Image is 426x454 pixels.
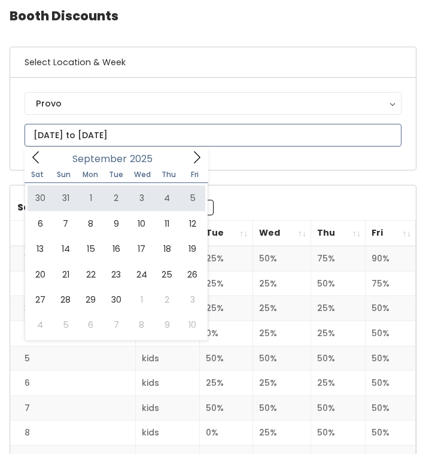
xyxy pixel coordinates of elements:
[53,236,78,261] span: September 14, 2025
[136,421,200,446] td: kids
[103,171,129,178] span: Tue
[53,312,78,337] span: October 5, 2025
[28,185,53,211] span: August 30, 2025
[10,421,136,446] td: 8
[366,246,416,271] td: 90%
[10,296,136,321] td: 3
[154,185,179,211] span: September 4, 2025
[199,271,252,296] td: 25%
[156,171,182,178] span: Thu
[252,395,311,421] td: 50%
[25,171,51,178] span: Sat
[252,421,311,446] td: 25%
[104,312,129,337] span: October 7, 2025
[129,171,156,178] span: Wed
[104,262,129,287] span: September 23, 2025
[77,171,104,178] span: Mon
[78,185,104,211] span: September 1, 2025
[311,271,366,296] td: 50%
[311,421,366,446] td: 50%
[104,185,129,211] span: September 2, 2025
[154,211,179,236] span: September 11, 2025
[366,321,416,346] td: 50%
[179,211,205,236] span: September 12, 2025
[252,246,311,271] td: 50%
[10,47,416,78] h6: Select Location & Week
[25,92,401,115] button: Provo
[311,346,366,371] td: 50%
[10,346,136,371] td: 5
[17,200,214,215] label: Search:
[199,321,252,346] td: 0%
[199,371,252,396] td: 25%
[127,151,163,166] input: Year
[366,395,416,421] td: 50%
[136,371,200,396] td: kids
[366,296,416,321] td: 50%
[199,346,252,371] td: 50%
[136,395,200,421] td: kids
[366,221,416,246] th: Fri: activate to sort column ascending
[311,321,366,346] td: 25%
[10,321,136,346] td: 4
[10,371,136,396] td: 6
[366,271,416,296] td: 75%
[129,262,154,287] span: September 24, 2025
[199,246,252,271] td: 25%
[129,287,154,312] span: October 1, 2025
[10,395,136,421] td: 7
[252,221,311,246] th: Wed: activate to sort column ascending
[311,296,366,321] td: 25%
[154,262,179,287] span: September 25, 2025
[28,287,53,312] span: September 27, 2025
[366,421,416,446] td: 50%
[10,246,136,271] td: 1
[78,236,104,261] span: September 15, 2025
[53,262,78,287] span: September 21, 2025
[252,321,311,346] td: 25%
[28,262,53,287] span: September 20, 2025
[366,371,416,396] td: 50%
[199,421,252,446] td: 0%
[129,236,154,261] span: September 17, 2025
[78,312,104,337] span: October 6, 2025
[252,371,311,396] td: 25%
[154,312,179,337] span: October 9, 2025
[154,287,179,312] span: October 2, 2025
[104,287,129,312] span: September 30, 2025
[199,296,252,321] td: 25%
[129,211,154,236] span: September 10, 2025
[311,395,366,421] td: 50%
[154,236,179,261] span: September 18, 2025
[10,221,136,246] th: Booth Number: activate to sort column descending
[179,312,205,337] span: October 10, 2025
[104,236,129,261] span: September 16, 2025
[36,97,390,110] div: Provo
[179,236,205,261] span: September 19, 2025
[311,246,366,271] td: 75%
[179,185,205,211] span: September 5, 2025
[182,171,208,178] span: Fri
[28,236,53,261] span: September 13, 2025
[179,262,205,287] span: September 26, 2025
[51,171,77,178] span: Sun
[179,287,205,312] span: October 3, 2025
[78,262,104,287] span: September 22, 2025
[72,154,127,164] span: September
[252,296,311,321] td: 25%
[25,124,401,147] input: August 30 - September 5, 2025
[252,346,311,371] td: 50%
[104,211,129,236] span: September 9, 2025
[28,211,53,236] span: September 6, 2025
[53,185,78,211] span: August 31, 2025
[136,346,200,371] td: kids
[53,287,78,312] span: September 28, 2025
[10,271,136,296] td: 2
[78,211,104,236] span: September 8, 2025
[199,395,252,421] td: 50%
[78,287,104,312] span: September 29, 2025
[311,221,366,246] th: Thu: activate to sort column ascending
[366,346,416,371] td: 50%
[129,312,154,337] span: October 8, 2025
[129,185,154,211] span: September 3, 2025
